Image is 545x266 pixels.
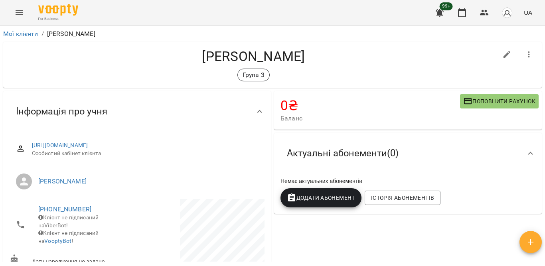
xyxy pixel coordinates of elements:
p: [PERSON_NAME] [47,29,95,39]
span: For Business [38,16,78,22]
nav: breadcrumb [3,29,542,39]
img: avatar_s.png [502,7,513,18]
span: Інформація про учня [16,105,107,118]
button: UA [521,5,535,20]
span: Клієнт не підписаний на ViberBot! [38,214,99,229]
button: Додати Абонемент [280,188,361,207]
span: UA [524,8,532,17]
button: Історія абонементів [365,191,440,205]
span: Актуальні абонементи ( 0 ) [287,147,399,160]
a: VooptyBot [44,238,71,244]
a: [PHONE_NUMBER] [38,205,91,213]
div: Інформація про учня [3,91,271,132]
div: Група 3 [237,69,270,81]
span: Додати Абонемент [287,193,355,203]
a: [URL][DOMAIN_NAME] [32,142,88,148]
img: Voopty Logo [38,4,78,16]
div: Немає актуальних абонементів [279,175,537,187]
span: Поповнити рахунок [463,97,535,106]
button: Menu [10,3,29,22]
span: Клієнт не підписаний на ! [38,230,99,244]
a: [PERSON_NAME] [38,177,87,185]
button: Поповнити рахунок [460,94,539,108]
a: Мої клієнти [3,30,38,37]
span: Особистий кабінет клієнта [32,150,258,158]
li: / [41,29,44,39]
span: 99+ [440,2,453,10]
p: Група 3 [243,70,265,80]
div: Актуальні абонементи(0) [274,133,542,174]
h4: 0 ₴ [280,97,460,114]
h4: [PERSON_NAME] [10,48,498,65]
span: Історія абонементів [371,193,434,203]
span: Баланс [280,114,460,123]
